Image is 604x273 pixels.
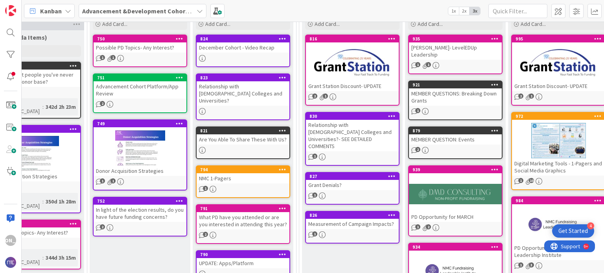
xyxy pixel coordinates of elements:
a: 823Relationship with [DEMOGRAPHIC_DATA] Colleges and Universities? [196,73,290,120]
div: 9+ [40,3,44,9]
div: 790UPDATE: Apps/Platform [197,251,289,268]
div: 794 [197,166,289,173]
span: 1 [415,224,420,229]
a: 830Relationship with [DEMOGRAPHIC_DATA] Colleges and Universities?- SEE DETAILED COMMENTS [305,112,400,166]
div: 935 [409,35,502,42]
div: 824 [197,35,289,42]
div: Advancement Cohort Platform/App Review [94,81,186,99]
div: Get Started [558,227,588,235]
a: 794NMC 1-Pagers [196,165,290,198]
div: 751 [97,75,186,81]
div: 752 [94,198,186,205]
div: 823Relationship with [DEMOGRAPHIC_DATA] Colleges and Universities? [197,74,289,106]
span: 1 [100,178,105,183]
input: Quick Filter... [488,4,547,18]
span: 1 [110,178,116,183]
div: 794NMC 1-Pagers [197,166,289,183]
div: [PERSON_NAME] [5,235,16,246]
div: Relationship with [DEMOGRAPHIC_DATA] Colleges and Universities?- SEE DETAILED COMMENTS [306,120,399,151]
span: : [42,103,44,111]
a: 821Are You Able To Share These With Us? [196,126,290,159]
span: Add Card... [315,20,340,27]
span: Add Card... [102,20,127,27]
div: 350d 1h 28m [44,197,78,206]
div: 749 [97,121,186,126]
div: Possible PD Topics- Any Interest? [94,42,186,53]
span: 2 [203,232,208,237]
div: 879MEMBER QUESTION: Events [409,127,502,145]
div: In light of the election results, do you have future funding concerns? [94,205,186,222]
div: Measurement of Campaign Impacts? [306,219,399,229]
span: 1 [529,93,534,99]
div: 749 [94,120,186,127]
div: 921MEMBER QUESTIONS: Breaking Down Grants [409,81,502,106]
div: 821 [197,127,289,134]
div: 816 [306,35,399,42]
span: Support [17,1,36,11]
div: MEMBER QUESTION: Events [409,134,502,145]
img: Visit kanbanzone.com [5,5,16,16]
span: 1 [518,178,523,183]
span: 1 [100,55,105,60]
div: PD Opportunity for MARCH [409,212,502,222]
b: Advancement &Development Cohort Calls [82,7,204,15]
div: 794 [200,167,289,172]
div: 830 [309,114,399,119]
div: 823 [197,74,289,81]
div: 830 [306,113,399,120]
div: 821 [200,128,289,134]
div: 939 [412,167,502,172]
a: 827Grant Denials? [305,172,400,205]
div: 827Grant Denials? [306,173,399,190]
div: 821Are You Able To Share These With Us? [197,127,289,145]
span: 1 [426,62,431,67]
span: 3 [529,262,534,268]
div: 749Donor Acquisition Strategies [94,120,186,176]
div: 342d 2h 23m [44,103,78,111]
span: 2x [459,7,470,15]
div: 921 [412,82,502,88]
span: 1 [110,55,116,60]
span: 1 [323,93,328,99]
span: : [42,253,44,262]
span: 1 [415,108,420,113]
div: 921 [409,81,502,88]
div: 830Relationship with [DEMOGRAPHIC_DATA] Colleges and Universities?- SEE DETAILED COMMENTS [306,113,399,151]
span: 10 [529,178,534,183]
div: Donor Acquisition Strategies [94,166,186,176]
div: 790 [200,252,289,257]
div: Grant Station Discount- UPDATE [306,81,399,91]
div: [PERSON_NAME]- LevelEDUp Leadership [409,42,502,60]
div: 752 [97,198,186,204]
div: 826 [306,212,399,219]
span: 2 [100,224,105,229]
div: 879 [412,128,502,134]
span: Add Card... [521,20,546,27]
div: 827 [306,173,399,180]
a: 749Donor Acquisition Strategies [93,119,187,191]
div: December Cohort - Video Recap [197,42,289,53]
div: 791 [197,205,289,212]
div: Are You Able To Share These With Us? [197,134,289,145]
a: 791What PD have you attended or are you interested in attending this year? [196,204,290,244]
a: 879MEMBER QUESTION: Events [408,126,503,159]
span: 2 [415,147,420,152]
span: 1 [312,192,317,198]
div: Open Get Started checklist, remaining modules: 4 [552,224,594,238]
a: 824December Cohort - Video Recap [196,35,290,67]
div: 939 [409,166,502,173]
div: 344d 3h 15m [44,253,78,262]
a: 935[PERSON_NAME]- LevelEDUp Leadership [408,35,503,74]
div: 935[PERSON_NAME]- LevelEDUp Leadership [409,35,502,60]
div: 827 [309,174,399,179]
span: 2 [518,93,523,99]
div: 823 [200,75,289,81]
div: What PD have you attended or are you interested in attending this year? [197,212,289,229]
div: 751Advancement Cohort Platform/App Review [94,74,186,99]
span: 2 [426,224,431,229]
div: 4 [587,222,594,229]
div: 939PD Opportunity for MARCH [409,166,502,222]
div: 935 [412,36,502,42]
div: 934 [409,244,502,251]
div: 791What PD have you attended or are you interested in attending this year? [197,205,289,229]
